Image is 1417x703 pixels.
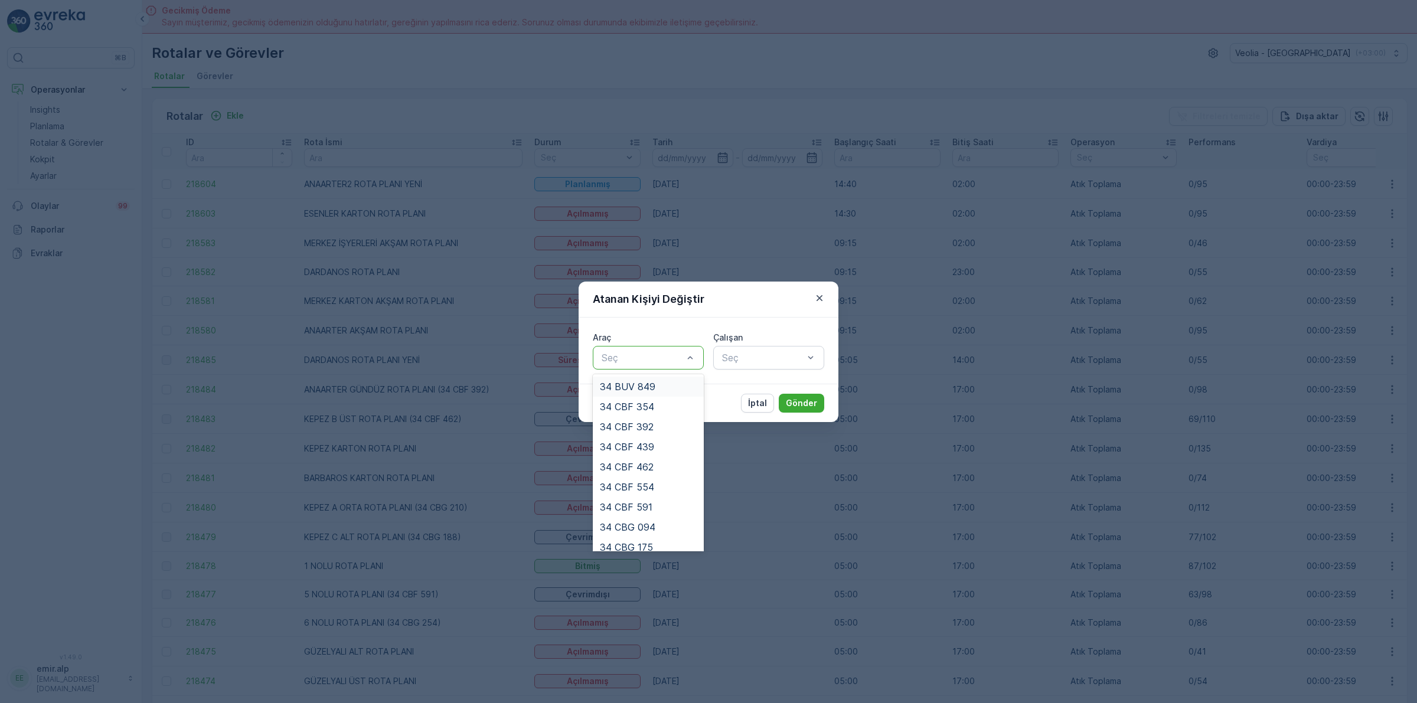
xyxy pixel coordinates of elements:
[593,291,704,308] p: Atanan Kişiyi Değiştir
[779,394,824,413] button: Gönder
[713,332,743,342] label: Çalışan
[593,332,611,342] label: Araç
[786,397,817,409] p: Gönder
[600,502,652,512] span: 34 CBF 591
[600,522,655,532] span: 34 CBG 094
[600,421,654,432] span: 34 CBF 392
[722,351,804,365] p: Seç
[741,394,774,413] button: İptal
[600,381,655,392] span: 34 BUV 849
[602,351,683,365] p: Seç
[600,462,654,472] span: 34 CBF 462
[600,542,653,552] span: 34 CBG 175
[600,482,654,492] span: 34 CBF 554
[748,397,767,409] p: İptal
[600,442,654,452] span: 34 CBF 439
[600,401,654,412] span: 34 CBF 354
